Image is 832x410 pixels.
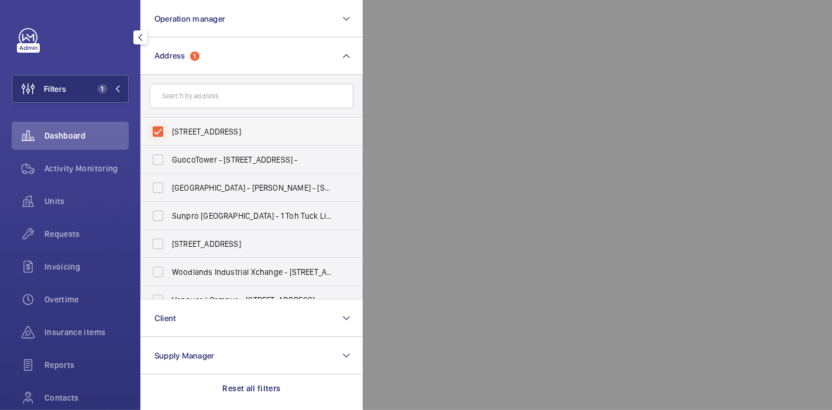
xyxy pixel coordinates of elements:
span: Filters [44,83,66,95]
span: Dashboard [44,130,129,142]
button: Filters1 [12,75,129,103]
span: Activity Monitoring [44,163,129,174]
span: Reports [44,359,129,371]
span: Requests [44,228,129,240]
span: Contacts [44,392,129,404]
span: Insurance items [44,326,129,338]
span: Units [44,195,129,207]
span: Invoicing [44,261,129,273]
span: Overtime [44,294,129,305]
span: 1 [98,84,107,94]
